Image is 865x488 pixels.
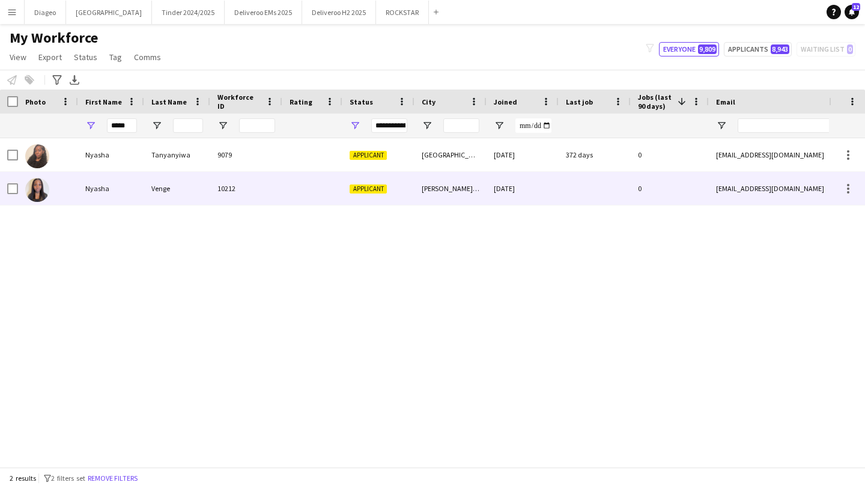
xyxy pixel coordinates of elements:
span: Joined [494,97,517,106]
span: First Name [85,97,122,106]
span: 9,809 [698,44,717,54]
a: View [5,49,31,65]
input: Joined Filter Input [515,118,551,133]
div: Nyasha [78,138,144,171]
a: Tag [105,49,127,65]
span: Email [716,97,735,106]
div: 0 [631,138,709,171]
button: Open Filter Menu [350,120,360,131]
span: Tag [109,52,122,63]
span: Status [350,97,373,106]
input: First Name Filter Input [107,118,137,133]
span: City [422,97,436,106]
span: 2 filters set [51,474,85,483]
button: Diageo [25,1,66,24]
a: Comms [129,49,166,65]
button: Everyone9,809 [659,42,719,56]
div: [DATE] [487,172,559,205]
span: My Workforce [10,29,98,47]
button: [GEOGRAPHIC_DATA] [66,1,152,24]
button: Remove filters [85,472,140,485]
span: Workforce ID [217,93,261,111]
div: [DATE] [487,138,559,171]
span: Last job [566,97,593,106]
app-action-btn: Advanced filters [50,73,64,87]
a: Status [69,49,102,65]
input: City Filter Input [443,118,479,133]
span: Jobs (last 90 days) [638,93,673,111]
div: 10212 [210,172,282,205]
button: Open Filter Menu [716,120,727,131]
span: 12 [852,3,860,11]
span: Export [38,52,62,63]
div: Venge [144,172,210,205]
button: Deliveroo H2 2025 [302,1,376,24]
button: Deliveroo EMs 2025 [225,1,302,24]
span: Last Name [151,97,187,106]
button: ROCKSTAR [376,1,429,24]
div: Tanyanyiwa [144,138,210,171]
div: [GEOGRAPHIC_DATA] [414,138,487,171]
span: Applicant [350,151,387,160]
img: Nyasha Tanyanyiwa [25,144,49,168]
button: Tinder 2024/2025 [152,1,225,24]
span: Photo [25,97,46,106]
span: Rating [290,97,312,106]
span: View [10,52,26,63]
button: Open Filter Menu [151,120,162,131]
div: 0 [631,172,709,205]
div: [PERSON_NAME][GEOGRAPHIC_DATA] [414,172,487,205]
div: Nyasha [78,172,144,205]
span: Comms [134,52,161,63]
button: Open Filter Menu [494,120,505,131]
a: 12 [845,5,859,19]
input: Last Name Filter Input [173,118,203,133]
span: Applicant [350,185,387,194]
input: Workforce ID Filter Input [239,118,275,133]
button: Open Filter Menu [217,120,228,131]
img: Nyasha Venge [25,178,49,202]
span: Status [74,52,97,63]
button: Applicants8,943 [724,42,792,56]
a: Export [34,49,67,65]
div: 372 days [559,138,631,171]
button: Open Filter Menu [422,120,432,131]
div: 9079 [210,138,282,171]
button: Open Filter Menu [85,120,96,131]
span: 8,943 [771,44,789,54]
app-action-btn: Export XLSX [67,73,82,87]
